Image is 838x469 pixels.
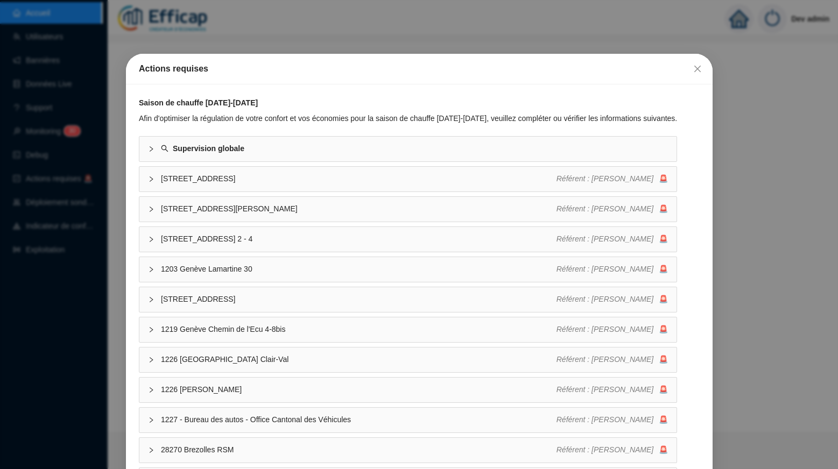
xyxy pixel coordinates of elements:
[556,264,668,275] div: 🚨
[688,60,706,77] button: Close
[148,236,154,243] span: collapsed
[161,294,557,305] span: [STREET_ADDRESS]
[556,234,653,243] span: Référent : [PERSON_NAME]
[139,197,677,222] div: [STREET_ADDRESS][PERSON_NAME]Référent : [PERSON_NAME]🚨
[139,438,677,463] div: 28270 Brezolles RSMRéférent : [PERSON_NAME]🚨
[161,414,557,425] span: 1227 - Bureau des autos - Office Cantonal des Véhicules
[556,414,668,425] div: 🚨
[556,174,653,183] span: Référent : [PERSON_NAME]
[161,444,557,456] span: 28270 Brezolles RSM
[556,354,668,365] div: 🚨
[148,387,154,393] span: collapsed
[148,447,154,453] span: collapsed
[161,203,557,215] span: [STREET_ADDRESS][PERSON_NAME]
[148,417,154,423] span: collapsed
[161,145,168,152] span: search
[161,173,557,184] span: [STREET_ADDRESS]
[161,264,557,275] span: 1203 Genève Lamartine 30
[556,445,653,454] span: Référent : [PERSON_NAME]
[148,146,154,152] span: collapsed
[139,287,677,312] div: [STREET_ADDRESS]Référent : [PERSON_NAME]🚨
[556,265,653,273] span: Référent : [PERSON_NAME]
[556,295,653,303] span: Référent : [PERSON_NAME]
[139,137,677,161] div: Supervision globale
[556,355,653,364] span: Référent : [PERSON_NAME]
[556,384,668,395] div: 🚨
[139,167,677,191] div: [STREET_ADDRESS]Référent : [PERSON_NAME]🚨
[688,65,706,73] span: Fermer
[161,233,557,245] span: [STREET_ADDRESS] 2 - 4
[139,257,677,282] div: 1203 Genève Lamartine 30Référent : [PERSON_NAME]🚨
[139,378,677,402] div: 1226 [PERSON_NAME]Référent : [PERSON_NAME]🚨
[173,144,244,153] strong: Supervision globale
[161,354,557,365] span: 1226 [GEOGRAPHIC_DATA] Clair-Val
[556,325,653,333] span: Référent : [PERSON_NAME]
[161,384,557,395] span: 1226 [PERSON_NAME]
[556,173,668,184] div: 🚨
[139,98,258,107] strong: Saison de chauffe [DATE]-[DATE]
[148,296,154,303] span: collapsed
[139,227,677,252] div: [STREET_ADDRESS] 2 - 4Référent : [PERSON_NAME]🚨
[556,444,668,456] div: 🚨
[148,176,154,182] span: collapsed
[556,203,668,215] div: 🚨
[556,324,668,335] div: 🚨
[161,324,557,335] span: 1219 Genève Chemin de l'Ecu 4-8bis
[556,294,668,305] div: 🚨
[139,62,700,75] div: Actions requises
[139,408,677,432] div: 1227 - Bureau des autos - Office Cantonal des VéhiculesRéférent : [PERSON_NAME]🚨
[556,415,653,424] span: Référent : [PERSON_NAME]
[693,65,701,73] span: close
[148,326,154,333] span: collapsed
[556,385,653,394] span: Référent : [PERSON_NAME]
[556,204,653,213] span: Référent : [PERSON_NAME]
[139,347,677,372] div: 1226 [GEOGRAPHIC_DATA] Clair-ValRéférent : [PERSON_NAME]🚨
[139,113,677,124] div: Afin d'optimiser la régulation de votre confort et vos économies pour la saison de chauffe [DATE]...
[556,233,668,245] div: 🚨
[148,357,154,363] span: collapsed
[139,317,677,342] div: 1219 Genève Chemin de l'Ecu 4-8bisRéférent : [PERSON_NAME]🚨
[148,266,154,273] span: collapsed
[148,206,154,212] span: collapsed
